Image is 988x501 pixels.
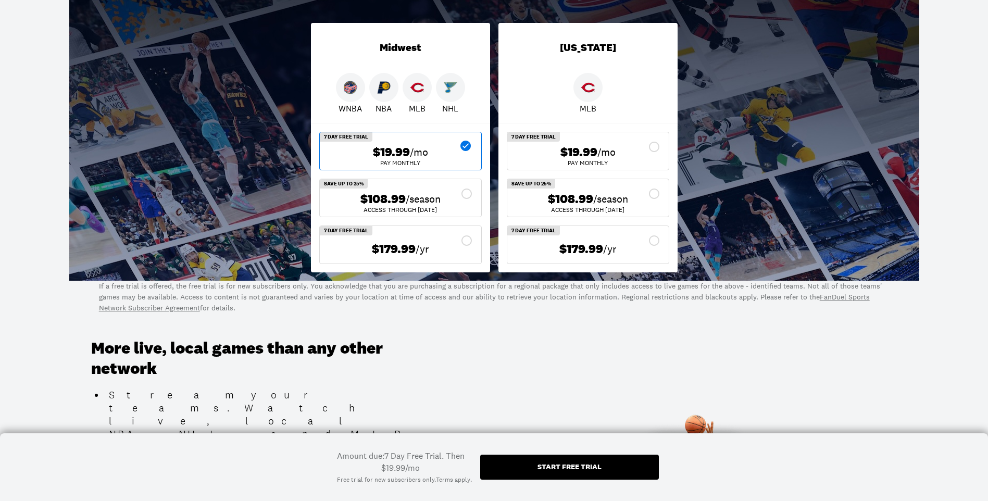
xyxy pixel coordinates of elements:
span: $108.99 [360,192,406,207]
span: /season [406,192,441,206]
p: NBA [376,102,392,115]
div: SAVE UP TO 25% [507,179,555,189]
span: /yr [603,242,617,256]
img: Reds [581,81,595,94]
span: $19.99 [373,145,410,160]
a: Terms apply [436,475,470,484]
div: 7 Day Free Trial [507,226,560,235]
div: ACCESS THROUGH [DATE] [328,207,473,213]
span: $179.99 [559,242,603,257]
span: $19.99 [560,145,597,160]
img: Reds [410,81,424,94]
img: Blues [444,81,457,94]
div: [US_STATE] [498,23,678,73]
span: $179.99 [372,242,416,257]
div: 7 Day Free Trial [320,226,372,235]
div: Midwest [311,23,490,73]
div: SAVE UP TO 25% [320,179,368,189]
h3: More live, local games than any other network [91,339,430,379]
span: $108.99 [548,192,593,207]
span: /yr [416,242,429,256]
p: If a free trial is offered, the free trial is for new subscribers only. You acknowledge that you ... [99,281,890,314]
img: Pacers [377,81,391,94]
div: ACCESS THROUGH [DATE] [516,207,660,213]
p: NHL [442,102,458,115]
img: Fever [344,81,357,94]
div: Amount due: 7 Day Free Trial. Then $19.99/mo [330,450,472,473]
div: 7 Day Free Trial [507,132,560,142]
span: /season [593,192,628,206]
div: Pay Monthly [516,160,660,166]
li: Stream your teams. Watch live, local NBA, NHL, and MLB games all season [105,389,430,454]
div: 7 Day Free Trial [320,132,372,142]
div: Start free trial [537,463,602,470]
span: /mo [597,145,616,159]
div: Free trial for new subscribers only. . [337,475,472,484]
div: Pay Monthly [328,160,473,166]
span: /mo [410,145,428,159]
p: MLB [409,102,426,115]
p: WNBA [339,102,362,115]
p: MLB [580,102,596,115]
